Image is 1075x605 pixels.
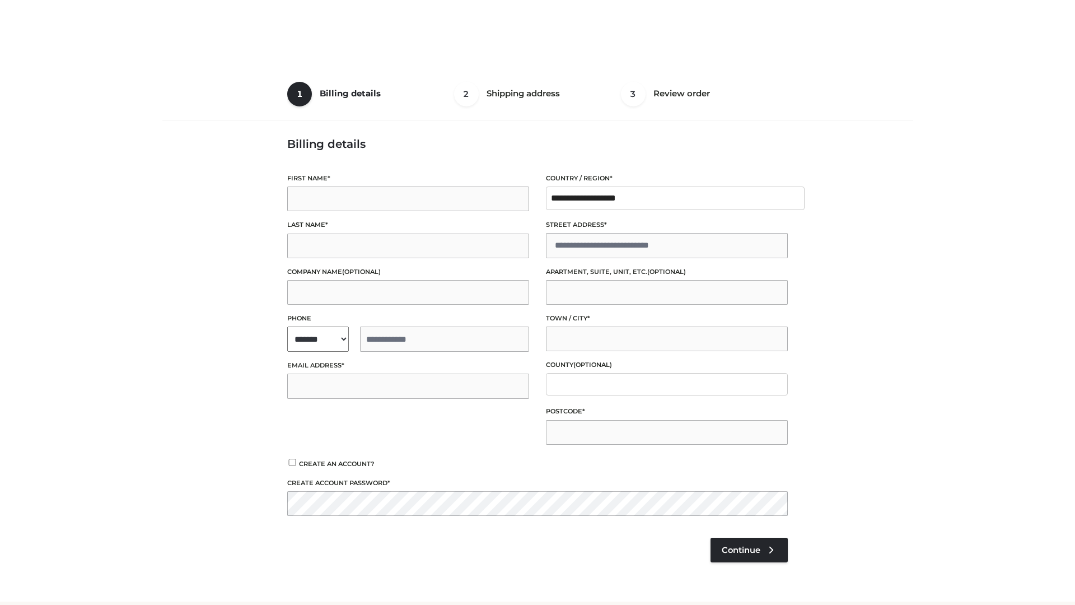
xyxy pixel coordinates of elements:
span: Billing details [320,88,381,99]
span: 3 [621,82,646,106]
span: Shipping address [487,88,560,99]
label: Apartment, suite, unit, etc. [546,267,788,277]
label: Phone [287,313,529,324]
label: Town / City [546,313,788,324]
span: Create an account? [299,460,375,468]
label: Email address [287,360,529,371]
span: (optional) [573,361,612,369]
label: First name [287,173,529,184]
label: Street address [546,220,788,230]
input: Create an account? [287,459,297,466]
a: Continue [711,538,788,562]
span: Review order [653,88,710,99]
span: 2 [454,82,479,106]
span: (optional) [647,268,686,276]
h3: Billing details [287,137,788,151]
label: Last name [287,220,529,230]
span: Continue [722,545,760,555]
label: Postcode [546,406,788,417]
span: 1 [287,82,312,106]
label: Country / Region [546,173,788,184]
label: Company name [287,267,529,277]
label: Create account password [287,478,788,488]
label: County [546,360,788,370]
span: (optional) [342,268,381,276]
